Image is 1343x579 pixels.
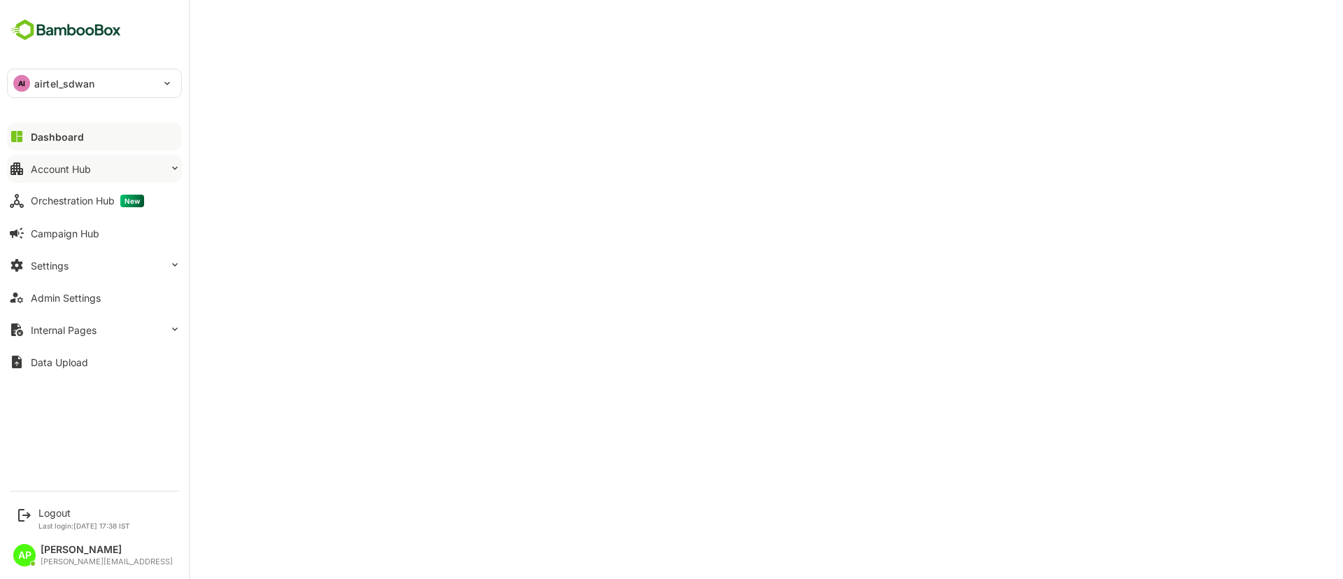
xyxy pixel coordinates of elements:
[13,544,36,566] div: AP
[7,284,182,312] button: Admin Settings
[7,348,182,376] button: Data Upload
[7,155,182,183] button: Account Hub
[41,557,173,566] div: [PERSON_NAME][EMAIL_ADDRESS]
[38,507,130,519] div: Logout
[41,544,173,556] div: [PERSON_NAME]
[8,69,181,97] div: AIairtel_sdwan
[7,187,182,215] button: Orchestration HubNew
[31,195,144,207] div: Orchestration Hub
[31,260,69,272] div: Settings
[31,131,84,143] div: Dashboard
[7,17,125,43] img: BambooboxFullLogoMark.5f36c76dfaba33ec1ec1367b70bb1252.svg
[31,163,91,175] div: Account Hub
[7,123,182,151] button: Dashboard
[13,75,30,92] div: AI
[31,356,88,368] div: Data Upload
[7,316,182,344] button: Internal Pages
[7,251,182,279] button: Settings
[31,228,99,239] div: Campaign Hub
[34,76,95,91] p: airtel_sdwan
[31,324,97,336] div: Internal Pages
[31,292,101,304] div: Admin Settings
[38,522,130,530] p: Last login: [DATE] 17:38 IST
[120,195,144,207] span: New
[7,219,182,247] button: Campaign Hub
